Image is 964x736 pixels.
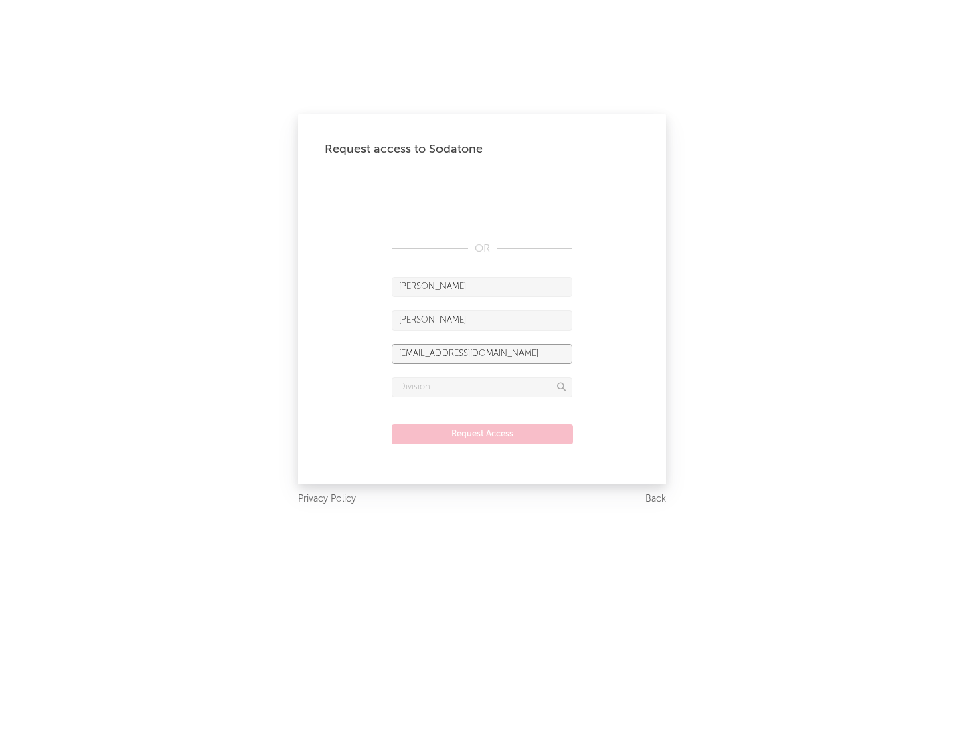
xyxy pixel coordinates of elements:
[392,377,572,397] input: Division
[325,141,639,157] div: Request access to Sodatone
[392,310,572,331] input: Last Name
[392,241,572,257] div: OR
[392,424,573,444] button: Request Access
[298,491,356,508] a: Privacy Policy
[645,491,666,508] a: Back
[392,277,572,297] input: First Name
[392,344,572,364] input: Email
